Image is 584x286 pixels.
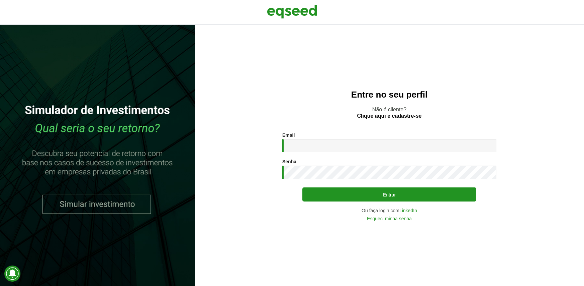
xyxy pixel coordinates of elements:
h2: Entre no seu perfil [208,90,571,100]
a: Esqueci minha senha [367,216,412,221]
a: LinkedIn [399,208,417,213]
img: EqSeed Logo [267,3,317,20]
a: Clique aqui e cadastre-se [357,113,422,119]
label: Email [282,133,295,137]
button: Entrar [302,187,476,202]
div: Ou faça login com [282,208,496,213]
label: Senha [282,159,296,164]
p: Não é cliente? [208,106,571,119]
